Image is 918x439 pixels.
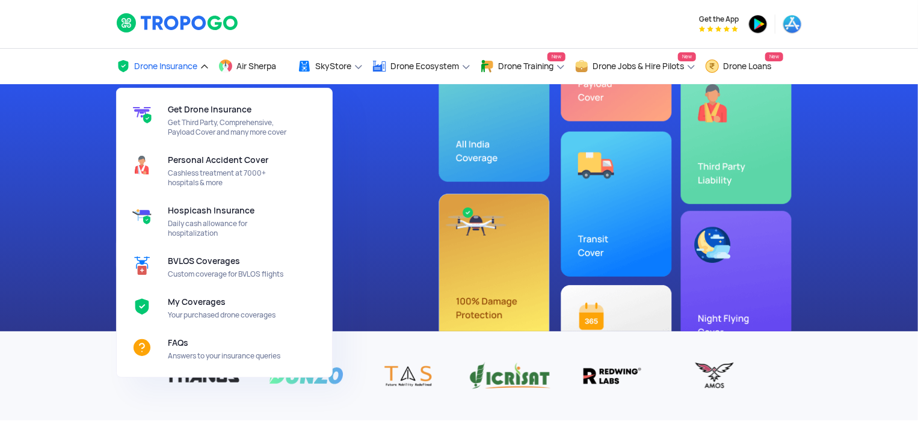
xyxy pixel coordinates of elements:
[124,247,325,288] a: BVLOS CoveragesCustom coverage for BVLOS flights
[699,26,738,32] img: App Raking
[372,49,471,84] a: Drone Ecosystem
[132,297,152,316] img: ic_mycoverage.svg
[168,155,268,165] span: Personal Accident Cover
[168,338,188,348] span: FAQs
[132,105,152,124] img: get-drone-insurance.svg
[168,297,226,307] span: My Coverages
[480,49,565,84] a: Drone TrainingNew
[236,61,276,71] span: Air Sherpa
[168,206,254,215] span: Hospicash Insurance
[132,256,152,275] img: ic_BVLOS%20Coverages.svg
[124,146,325,197] a: Personal Accident CoverCashless treatment at 7000+ hospitals & more
[315,61,351,71] span: SkyStore
[168,351,295,361] span: Answers to your insurance queries
[366,361,451,390] img: TAS
[783,14,802,34] img: ic_appstore.png
[134,61,197,71] span: Drone Insurance
[168,256,240,266] span: BVLOS Coverages
[748,14,768,34] img: ic_playstore.png
[168,168,295,188] span: Cashless treatment at 7000+ hospitals & more
[390,61,459,71] span: Drone Ecosystem
[132,155,152,174] img: ic_pacover_header.svg
[699,14,739,24] span: Get the App
[705,49,783,84] a: Drone LoansNew
[593,61,684,71] span: Drone Jobs & Hire Pilots
[124,197,325,247] a: Hospicash InsuranceDaily cash allowance for hospitalization
[547,52,565,61] span: New
[678,52,696,61] span: New
[297,49,363,84] a: SkyStore
[723,61,771,71] span: Drone Loans
[218,49,288,84] a: Air Sherpa
[124,96,325,146] a: Get Drone InsuranceGet Third Party, Comprehensive, Payload Cover and many more cover
[168,105,251,114] span: Get Drone Insurance
[570,361,655,390] img: Redwing labs
[168,118,295,137] span: Get Third Party, Comprehensive, Payload Cover and many more cover
[116,49,209,84] a: Drone Insurance
[765,52,783,61] span: New
[132,338,152,357] img: ic_FAQs.svg
[673,361,757,390] img: AMOS
[469,361,553,390] img: Vicrisat
[116,13,239,33] img: logoHeader.svg
[498,61,553,71] span: Drone Training
[575,49,696,84] a: Drone Jobs & Hire PilotsNew
[168,219,295,238] span: Daily cash allowance for hospitalization
[168,310,295,320] span: Your purchased drone coverages
[168,269,295,279] span: Custom coverage for BVLOS flights
[132,206,152,225] img: ic_hospicash.svg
